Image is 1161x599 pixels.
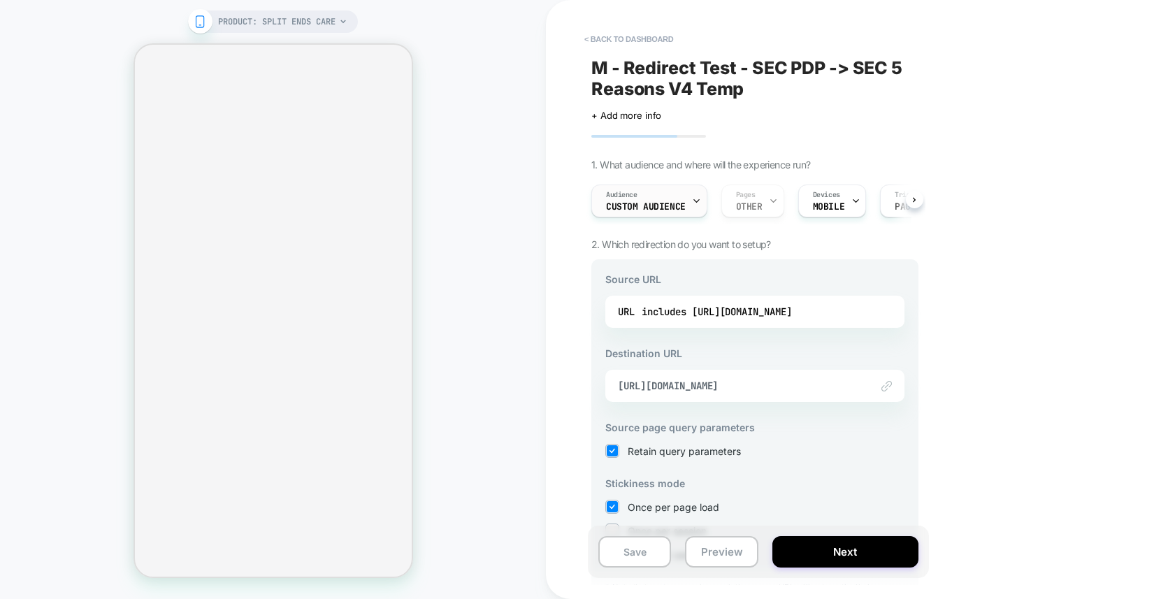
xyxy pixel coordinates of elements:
span: 2. Which redirection do you want to setup? [591,238,771,250]
span: MOBILE [813,202,844,212]
span: PRODUCT: Split Ends Care [218,10,336,33]
span: Audience [606,190,637,200]
span: Once per session [628,525,707,537]
span: + Add more info [591,110,661,121]
span: 1. What audience and where will the experience run? [591,159,810,171]
span: Retain query parameters [628,445,741,457]
h3: Destination URL [605,347,904,359]
button: Save [598,536,671,568]
span: Once per page load [628,501,719,513]
h3: Source page query parameters [605,421,904,433]
h3: Stickiness mode [605,477,904,489]
span: Trigger [895,190,922,200]
span: [URL][DOMAIN_NAME] [618,380,857,392]
span: Custom Audience [606,202,686,212]
div: includes [URL][DOMAIN_NAME] [642,301,792,322]
button: Next [772,536,918,568]
h3: Source URL [605,273,904,285]
div: URL [618,301,892,322]
span: Page Load [895,202,942,212]
span: Devices [813,190,840,200]
img: edit [881,381,892,391]
span: M - Redirect Test - SEC PDP -> SEC 5 Reasons V4 Temp [591,57,918,99]
button: Preview [685,536,758,568]
button: < back to dashboard [577,28,680,50]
